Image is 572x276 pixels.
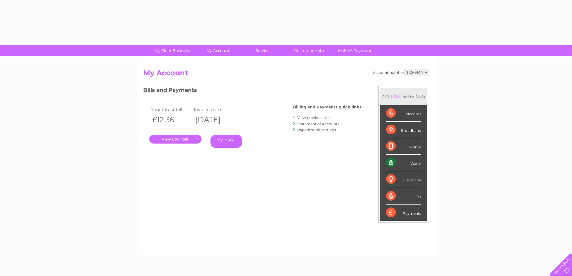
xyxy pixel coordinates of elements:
a: Statement of Accounts [297,122,339,126]
div: Water [386,155,421,171]
div: Payments [386,205,421,221]
div: Mobile [386,138,421,155]
h4: Billing and Payments quick links [293,105,362,109]
th: £12.36 [149,114,192,126]
div: Telecoms [386,105,421,122]
th: [DATE] [192,114,235,126]
h3: Bills and Payments [143,86,362,96]
div: Electricity [386,171,421,188]
div: Broadband [386,122,421,138]
td: Invoice date [192,105,235,114]
h2: My Account [143,69,429,80]
a: Services [239,45,288,56]
a: My Clear Business [147,45,197,56]
div: LIVE [390,93,402,99]
a: View previous bills [297,115,330,120]
div: Account number [373,69,429,76]
td: Your latest bill [149,105,192,114]
a: Make A Payment [330,45,380,56]
a: My Account [193,45,243,56]
a: Paperless bill settings [297,128,336,132]
a: Customer Help [284,45,334,56]
div: MY SERVICES [380,88,427,105]
a: . [149,135,201,144]
a: Pay Here [210,135,242,148]
div: Gas [386,188,421,205]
